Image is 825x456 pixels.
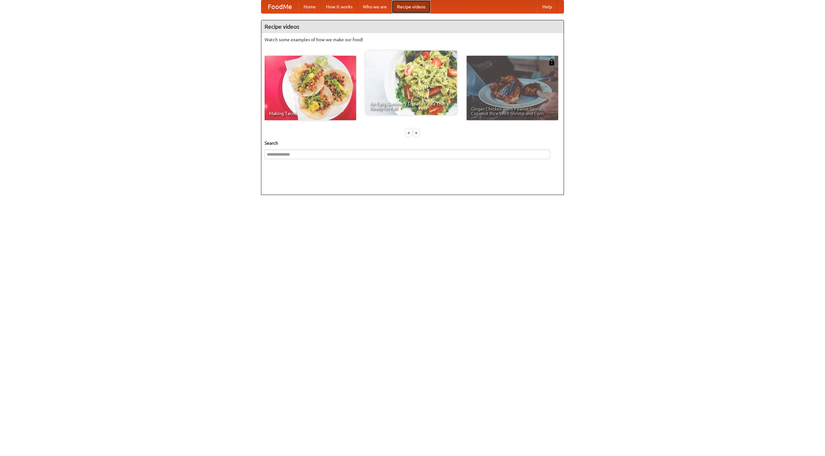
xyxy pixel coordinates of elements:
div: « [406,129,412,137]
img: 483408.png [548,59,555,65]
span: An Easy, Summery Tomato Pasta That's Ready for Fall [370,102,452,111]
a: Recipe videos [392,0,431,13]
a: Help [537,0,557,13]
a: Who we are [358,0,392,13]
p: Watch some examples of how we make our food! [265,36,560,43]
a: Home [298,0,321,13]
h5: Search [265,140,560,146]
div: » [413,129,419,137]
a: An Easy, Summery Tomato Pasta That's Ready for Fall [365,51,457,115]
span: Making Tacos [269,111,352,116]
a: Making Tacos [265,56,356,120]
a: FoodMe [261,0,298,13]
a: How it works [321,0,358,13]
h4: Recipe videos [261,20,564,33]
